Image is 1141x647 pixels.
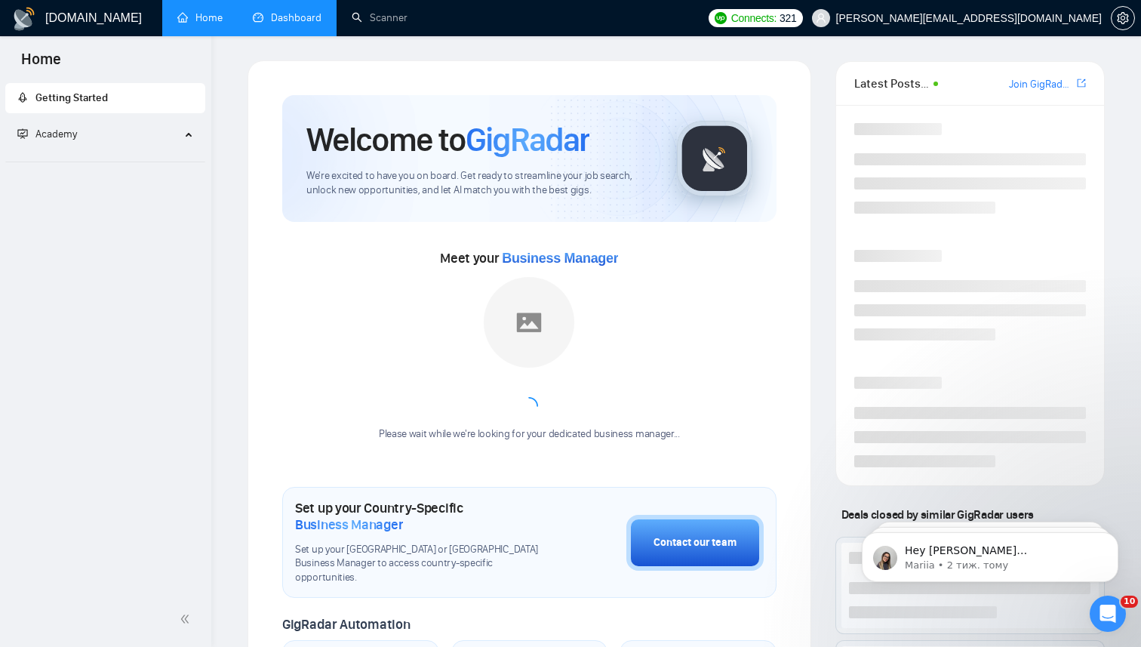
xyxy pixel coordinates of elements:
[253,11,321,24] a: dashboardDashboard
[180,612,195,627] span: double-left
[484,277,574,368] img: placeholder.png
[780,10,796,26] span: 321
[177,11,223,24] a: homeHome
[502,251,618,266] span: Business Manager
[35,128,77,140] span: Academy
[66,44,257,296] span: Hey [PERSON_NAME][EMAIL_ADDRESS][DOMAIN_NAME], Looks like your Upwork agency ValsyDev 🤖 AI Platfo...
[306,119,589,160] h1: Welcome to
[5,83,205,113] li: Getting Started
[654,535,737,551] div: Contact our team
[35,91,108,104] span: Getting Started
[295,543,551,586] span: Set up your [GEOGRAPHIC_DATA] or [GEOGRAPHIC_DATA] Business Manager to access country-specific op...
[1009,76,1074,93] a: Join GigRadar Slack Community
[835,501,1040,528] span: Deals closed by similar GigRadar users
[854,74,929,93] span: Latest Posts from the GigRadar Community
[839,501,1141,606] iframe: Intercom notifications повідомлення
[440,250,618,267] span: Meet your
[1111,6,1135,30] button: setting
[1112,12,1134,24] span: setting
[1090,596,1126,632] iframe: Intercom live chat
[466,119,589,160] span: GigRadar
[715,12,727,24] img: upwork-logo.png
[295,500,551,533] h1: Set up your Country-Specific
[282,616,410,633] span: GigRadar Automation
[677,121,752,196] img: gigradar-logo.png
[1121,596,1138,608] span: 10
[731,10,777,26] span: Connects:
[370,427,689,442] div: Please wait while we're looking for your dedicated business manager...
[66,58,260,72] p: Message from Mariia, sent 2 тиж. тому
[816,13,826,23] span: user
[1077,76,1086,91] a: export
[1111,12,1135,24] a: setting
[9,48,73,80] span: Home
[17,128,77,140] span: Academy
[1077,77,1086,89] span: export
[17,92,28,103] span: rocket
[5,156,205,165] li: Academy Homepage
[352,11,407,24] a: searchScanner
[17,128,28,139] span: fund-projection-screen
[12,7,36,31] img: logo
[306,169,653,198] span: We're excited to have you on board. Get ready to streamline your job search, unlock new opportuni...
[517,394,543,420] span: loading
[626,515,764,571] button: Contact our team
[295,516,403,533] span: Business Manager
